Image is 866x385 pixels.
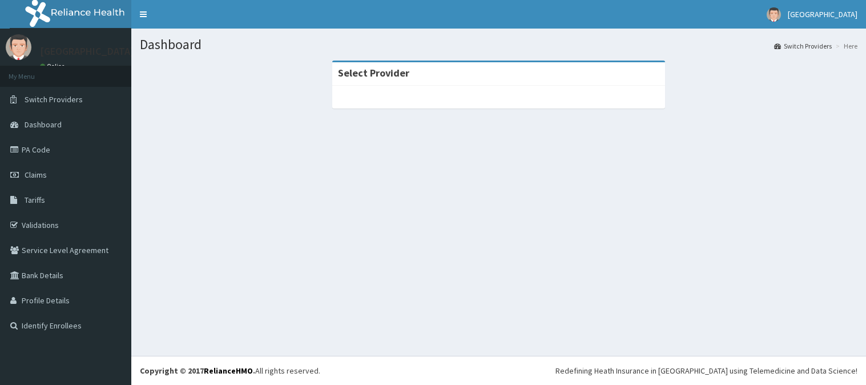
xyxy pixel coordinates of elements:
[25,170,47,180] span: Claims
[555,365,857,376] div: Redefining Heath Insurance in [GEOGRAPHIC_DATA] using Telemedicine and Data Science!
[25,94,83,105] span: Switch Providers
[833,41,857,51] li: Here
[774,41,832,51] a: Switch Providers
[6,34,31,60] img: User Image
[40,62,67,70] a: Online
[204,366,253,376] a: RelianceHMO
[40,46,134,57] p: [GEOGRAPHIC_DATA]
[338,66,409,79] strong: Select Provider
[767,7,781,22] img: User Image
[131,356,866,385] footer: All rights reserved.
[788,9,857,19] span: [GEOGRAPHIC_DATA]
[25,195,45,205] span: Tariffs
[140,366,255,376] strong: Copyright © 2017 .
[25,119,62,130] span: Dashboard
[140,37,857,52] h1: Dashboard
